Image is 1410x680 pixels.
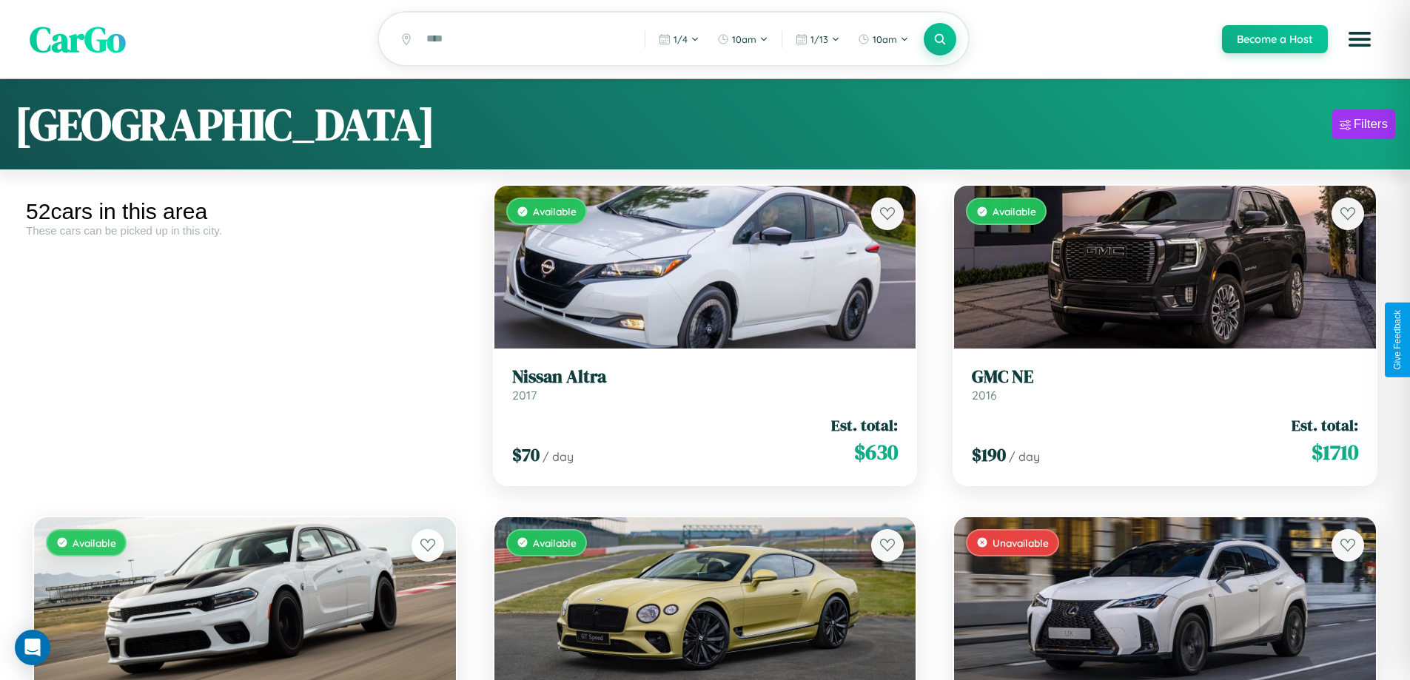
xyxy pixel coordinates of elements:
[993,205,1036,218] span: Available
[1339,18,1380,60] button: Open menu
[1009,449,1040,464] span: / day
[788,27,847,51] button: 1/13
[972,366,1358,388] h3: GMC NE
[732,33,756,45] span: 10am
[674,33,688,45] span: 1 / 4
[533,536,577,549] span: Available
[512,366,899,403] a: Nissan Altra2017
[710,27,776,51] button: 10am
[73,536,116,549] span: Available
[1332,110,1395,139] button: Filters
[651,27,707,51] button: 1/4
[972,388,997,403] span: 2016
[972,366,1358,403] a: GMC NE2016
[831,414,898,436] span: Est. total:
[810,33,828,45] span: 1 / 13
[512,388,537,403] span: 2017
[1292,414,1358,436] span: Est. total:
[533,205,577,218] span: Available
[26,224,464,237] div: These cars can be picked up in this city.
[993,536,1049,549] span: Unavailable
[1354,117,1388,132] div: Filters
[854,437,898,467] span: $ 630
[1392,310,1403,370] div: Give Feedback
[15,630,50,665] div: Open Intercom Messenger
[972,442,1006,467] span: $ 190
[1222,25,1328,53] button: Become a Host
[850,27,916,51] button: 10am
[1312,437,1358,467] span: $ 1710
[15,94,435,155] h1: [GEOGRAPHIC_DATA]
[543,449,574,464] span: / day
[30,15,126,64] span: CarGo
[512,442,540,467] span: $ 70
[512,366,899,388] h3: Nissan Altra
[26,199,464,224] div: 52 cars in this area
[873,33,897,45] span: 10am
